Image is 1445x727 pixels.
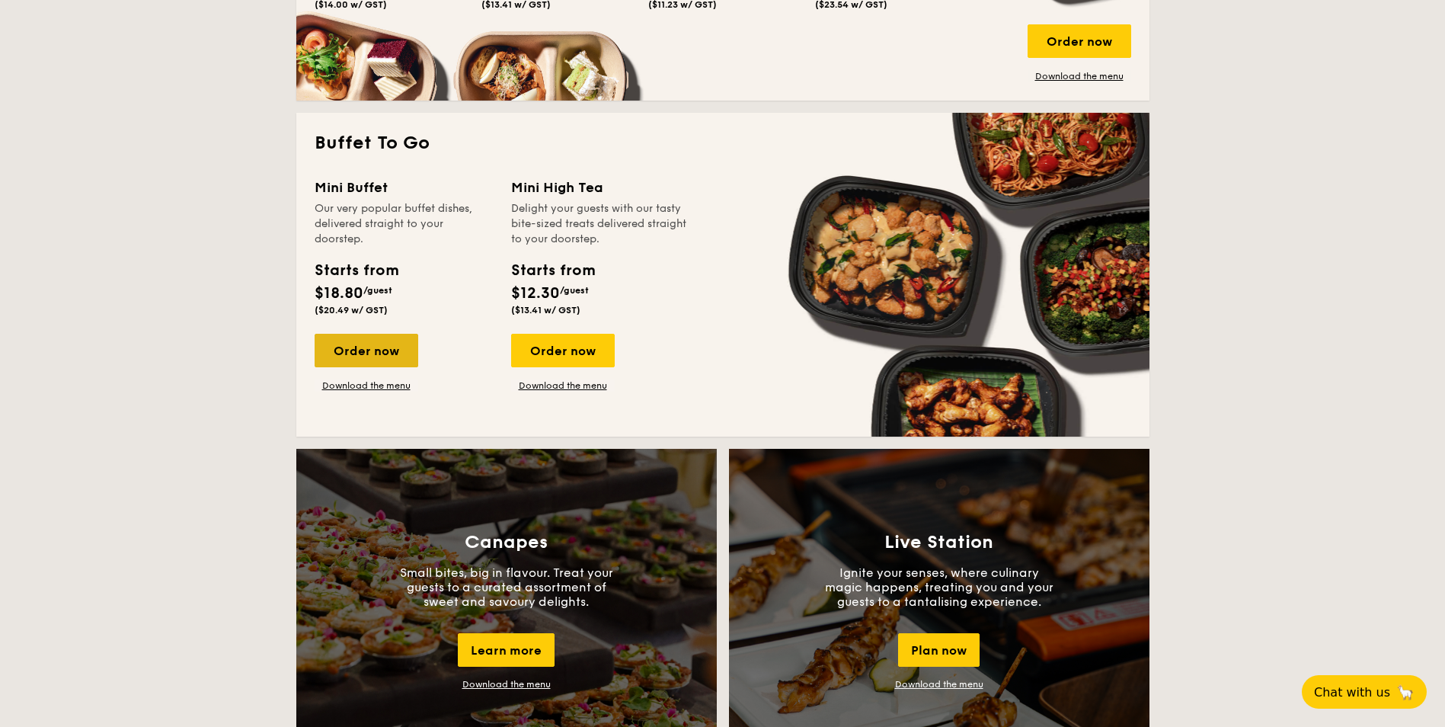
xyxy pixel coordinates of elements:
div: Order now [511,334,615,367]
div: Order now [315,334,418,367]
a: Download the menu [895,679,983,690]
span: ($20.49 w/ GST) [315,305,388,315]
div: Mini High Tea [511,177,689,198]
h3: Canapes [465,532,548,553]
span: ($13.41 w/ GST) [511,305,580,315]
div: Starts from [315,259,398,282]
a: Download the menu [462,679,551,690]
div: Mini Buffet [315,177,493,198]
span: /guest [363,285,392,296]
p: Ignite your senses, where culinary magic happens, treating you and your guests to a tantalising e... [825,565,1053,609]
div: Learn more [458,633,555,667]
h2: Buffet To Go [315,131,1131,155]
a: Download the menu [511,380,615,392]
span: 🦙 [1396,684,1415,701]
button: Chat with us🦙 [1302,675,1427,709]
span: /guest [560,285,589,296]
a: Download the menu [315,380,418,392]
span: $18.80 [315,284,363,303]
p: Small bites, big in flavour. Treat your guests to a curated assortment of sweet and savoury delig... [392,565,621,609]
span: $12.30 [511,284,560,303]
div: Delight your guests with our tasty bite-sized treats delivered straight to your doorstep. [511,201,689,247]
div: Plan now [898,633,980,667]
span: Chat with us [1314,685,1390,700]
div: Starts from [511,259,594,282]
a: Download the menu [1028,70,1131,82]
div: Order now [1028,24,1131,58]
div: Our very popular buffet dishes, delivered straight to your doorstep. [315,201,493,247]
h3: Live Station [884,532,993,553]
